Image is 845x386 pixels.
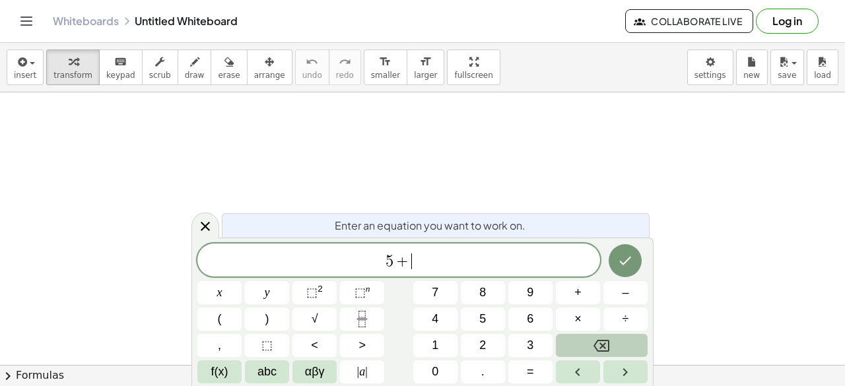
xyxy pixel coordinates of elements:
button: format_sizesmaller [364,49,407,85]
span: 6 [527,310,533,328]
i: keyboard [114,54,127,70]
button: 0 [413,360,457,383]
span: Collaborate Live [636,15,742,27]
button: Minus [603,281,648,304]
span: scrub [149,71,171,80]
button: y [245,281,289,304]
span: 3 [527,337,533,354]
span: redo [336,71,354,80]
button: Plus [556,281,600,304]
span: √ [312,310,318,328]
button: new [736,49,768,85]
a: Whiteboards [53,15,119,28]
button: ( [197,307,242,331]
span: 2 [479,337,486,354]
span: + [393,253,413,269]
button: redoredo [329,49,361,85]
button: , [197,334,242,357]
button: 2 [461,334,505,357]
button: save [770,49,804,85]
button: x [197,281,242,304]
button: keyboardkeypad [99,49,143,85]
span: | [365,365,368,378]
button: 1 [413,334,457,357]
button: insert [7,49,44,85]
button: fullscreen [447,49,500,85]
button: 6 [508,307,553,331]
button: Done [609,244,642,277]
button: Placeholder [245,334,289,357]
span: 5 [479,310,486,328]
i: undo [306,54,318,70]
span: ⬚ [261,337,273,354]
button: Log in [756,9,819,34]
span: 1 [432,337,438,354]
span: 7 [432,284,438,302]
button: Divide [603,307,648,331]
button: format_sizelarger [407,49,444,85]
button: 9 [508,281,553,304]
span: – [622,284,628,302]
span: transform [53,71,92,80]
button: Fraction [340,307,384,331]
button: Times [556,307,600,331]
button: load [807,49,838,85]
span: a [357,363,368,381]
span: ( [218,310,222,328]
button: Collaborate Live [625,9,753,33]
button: Backspace [556,334,648,357]
button: settings [687,49,733,85]
span: > [358,337,366,354]
span: Enter an equation you want to work on. [335,218,525,234]
span: settings [694,71,726,80]
button: Greater than [340,334,384,357]
span: keypad [106,71,135,80]
button: Square root [292,307,337,331]
button: Right arrow [603,360,648,383]
button: Left arrow [556,360,600,383]
span: × [574,310,582,328]
span: ​ [411,253,412,269]
button: 7 [413,281,457,304]
span: . [481,363,485,381]
span: 8 [479,284,486,302]
button: Greek alphabet [292,360,337,383]
span: x [217,284,222,302]
button: . [461,360,505,383]
span: ÷ [623,310,629,328]
span: fullscreen [454,71,492,80]
button: 8 [461,281,505,304]
span: 5 [386,253,393,269]
span: | [357,365,360,378]
span: save [778,71,796,80]
span: f(x) [211,363,228,381]
span: abc [257,363,277,381]
span: smaller [371,71,400,80]
button: 5 [461,307,505,331]
span: 0 [432,363,438,381]
i: format_size [379,54,391,70]
button: draw [178,49,212,85]
span: ⬚ [355,286,366,299]
i: format_size [419,54,432,70]
button: 4 [413,307,457,331]
button: Squared [292,281,337,304]
span: αβγ [305,363,325,381]
span: insert [14,71,36,80]
i: redo [339,54,351,70]
span: y [265,284,270,302]
button: Alphabet [245,360,289,383]
span: erase [218,71,240,80]
span: undo [302,71,322,80]
button: Less than [292,334,337,357]
span: 4 [432,310,438,328]
span: ) [265,310,269,328]
button: arrange [247,49,292,85]
button: ) [245,307,289,331]
span: ⬚ [306,286,318,299]
sup: n [366,284,370,294]
button: transform [46,49,100,85]
span: 9 [527,284,533,302]
button: Superscript [340,281,384,304]
button: Absolute value [340,360,384,383]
